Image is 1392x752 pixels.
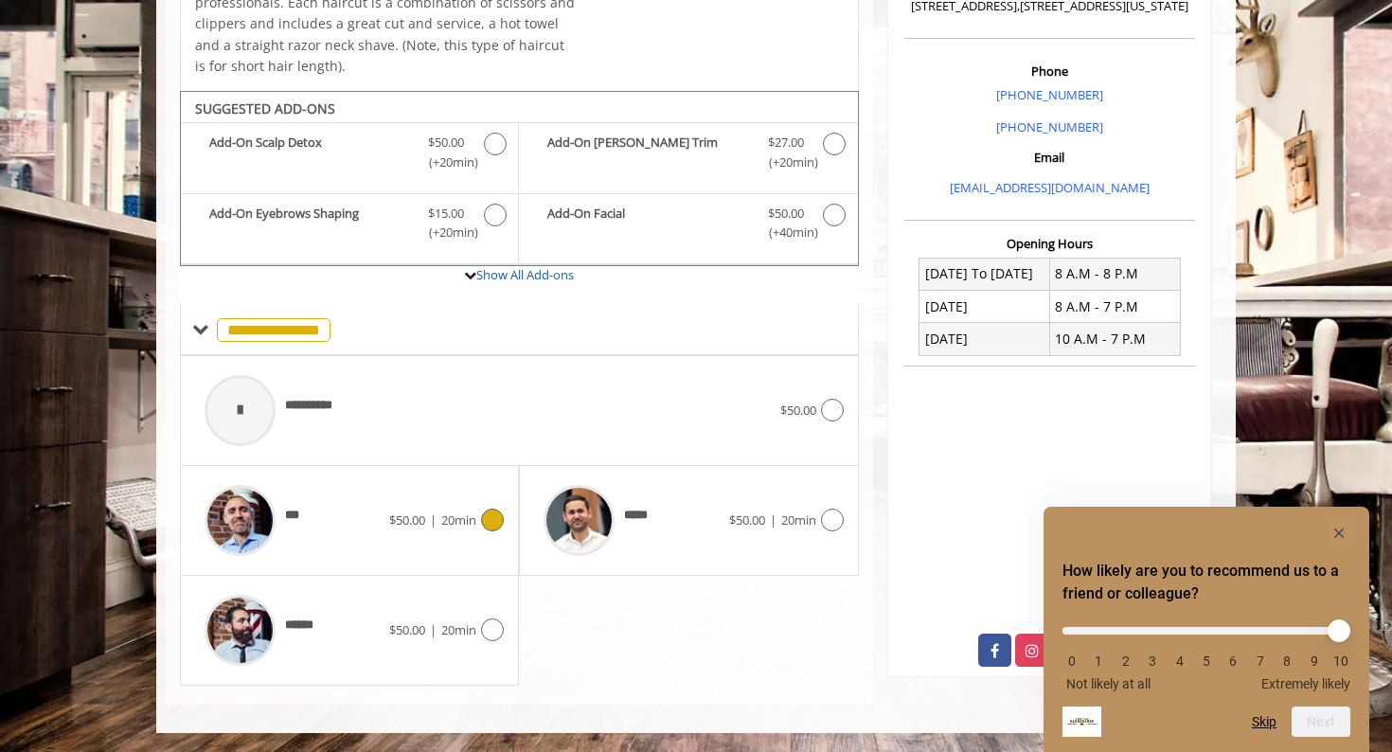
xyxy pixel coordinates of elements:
b: Add-On Eyebrows Shaping [209,204,409,243]
span: $50.00 [389,621,425,638]
span: 20min [781,511,816,528]
a: [EMAIL_ADDRESS][DOMAIN_NAME] [950,179,1150,196]
td: 8 A.M - 7 P.M [1049,291,1180,323]
span: Not likely at all [1066,676,1151,691]
span: $50.00 [768,204,804,224]
label: Add-On Scalp Detox [190,133,509,177]
h3: Opening Hours [904,237,1195,250]
td: 8 A.M - 8 P.M [1049,258,1180,290]
li: 10 [1331,654,1350,669]
span: $27.00 [768,133,804,152]
span: 20min [441,621,476,638]
li: 7 [1251,654,1270,669]
span: 20min [441,511,476,528]
td: [DATE] [919,291,1050,323]
button: Skip [1252,714,1276,729]
li: 0 [1062,654,1081,669]
td: 10 A.M - 7 P.M [1049,323,1180,355]
span: $50.00 [780,402,816,419]
label: Add-On Eyebrows Shaping [190,204,509,248]
span: (+20min ) [758,152,813,172]
li: 4 [1170,654,1189,669]
li: 8 [1277,654,1296,669]
span: (+40min ) [758,223,813,242]
li: 9 [1305,654,1324,669]
li: 2 [1116,654,1135,669]
td: [DATE] [919,323,1050,355]
div: The Made Man Senior Barber Haircut Add-onS [180,91,859,267]
span: $50.00 [389,511,425,528]
b: SUGGESTED ADD-ONS [195,99,335,117]
h2: How likely are you to recommend us to a friend or colleague? Select an option from 0 to 10, with ... [1062,560,1350,605]
button: Next question [1292,707,1350,737]
h3: Phone [909,64,1190,78]
span: | [430,621,437,638]
span: Extremely likely [1261,676,1350,691]
li: 1 [1089,654,1108,669]
li: 6 [1223,654,1242,669]
a: [PHONE_NUMBER] [996,118,1103,135]
a: [PHONE_NUMBER] [996,86,1103,103]
span: (+20min ) [419,223,474,242]
span: | [770,511,776,528]
li: 5 [1197,654,1216,669]
a: Show All Add-ons [476,266,574,283]
h3: Email [909,151,1190,164]
div: How likely are you to recommend us to a friend or colleague? Select an option from 0 to 10, with ... [1062,613,1350,691]
div: How likely are you to recommend us to a friend or colleague? Select an option from 0 to 10, with ... [1062,522,1350,737]
span: $50.00 [428,133,464,152]
span: $50.00 [729,511,765,528]
b: Add-On [PERSON_NAME] Trim [547,133,748,172]
span: $15.00 [428,204,464,224]
li: 3 [1143,654,1162,669]
b: Add-On Scalp Detox [209,133,409,172]
label: Add-On Beard Trim [528,133,848,177]
span: | [430,511,437,528]
button: Hide survey [1328,522,1350,545]
b: Add-On Facial [547,204,748,243]
span: (+20min ) [419,152,474,172]
td: [DATE] To [DATE] [919,258,1050,290]
label: Add-On Facial [528,204,848,248]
